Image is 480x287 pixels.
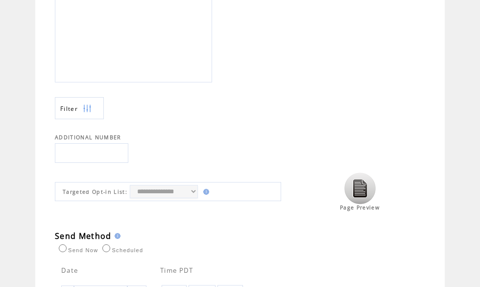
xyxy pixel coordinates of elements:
[55,97,104,119] a: Filter
[200,189,209,195] img: help.gif
[344,199,376,205] a: Click to view the page preview
[61,266,78,275] span: Date
[63,188,127,195] span: Targeted Opt-in List:
[100,247,143,253] label: Scheduled
[55,134,121,141] span: ADDITIONAL NUMBER
[60,104,78,113] span: Show filters
[56,247,98,253] label: Send Now
[160,266,193,275] span: Time PDT
[102,244,110,252] input: Scheduled
[83,98,92,120] img: filters.png
[112,233,120,239] img: help.gif
[340,204,380,211] span: Page Preview
[344,173,376,204] img: Click to view the page preview
[55,231,112,241] span: Send Method
[59,244,67,252] input: Send Now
